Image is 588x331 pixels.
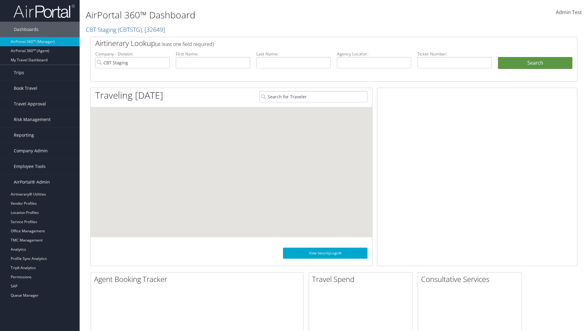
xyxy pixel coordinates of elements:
[94,274,303,284] h2: Agent Booking Tracker
[155,41,214,48] span: (at least one field required)
[86,9,417,21] h1: AirPortal 360™ Dashboard
[312,274,413,284] h2: Travel Spend
[95,51,170,57] label: Company - Division:
[421,274,522,284] h2: Consultative Services
[14,159,46,174] span: Employee Tools
[142,25,165,34] span: , [ 32649 ]
[14,127,34,143] span: Reporting
[556,3,582,22] a: Admin Test
[283,248,367,259] a: View SecurityLogic®
[14,174,50,190] span: AirPortal® Admin
[95,38,532,48] h2: Airtinerary Lookup
[14,96,46,112] span: Travel Approval
[14,22,39,37] span: Dashboards
[95,89,163,102] h1: Traveling [DATE]
[417,51,492,57] label: Ticket Number:
[259,91,367,102] input: Search for Traveler
[14,112,51,127] span: Risk Management
[14,65,24,80] span: Trips
[14,81,37,96] span: Book Travel
[256,51,331,57] label: Last Name:
[13,4,75,18] img: airportal-logo.png
[337,51,411,57] label: Agency Locator:
[14,143,48,158] span: Company Admin
[556,9,582,16] span: Admin Test
[498,57,572,69] button: Search
[176,51,250,57] label: First Name:
[86,25,165,34] a: CBT Staging
[118,25,142,34] span: ( CBTSTG )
